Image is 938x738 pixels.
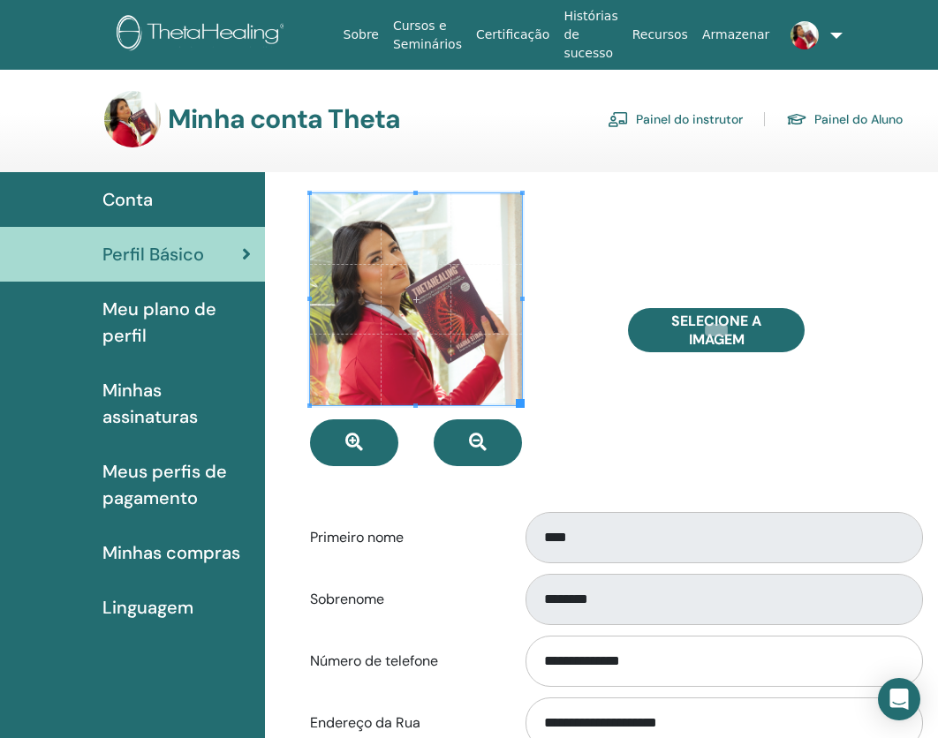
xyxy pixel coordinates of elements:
[102,539,240,566] span: Minhas compras
[102,377,251,430] span: Minhas assinaturas
[168,103,400,135] h3: Minha conta Theta
[786,105,903,133] a: Painel do Aluno
[102,186,153,213] span: Conta
[102,241,204,267] span: Perfil Básico
[117,15,291,55] img: logo.png
[878,678,920,720] div: Open Intercom Messenger
[297,583,509,616] label: Sobrenome
[608,111,629,127] img: chalkboard-teacher.svg
[650,312,783,349] span: Selecione a imagem
[337,19,386,51] a: Sobre
[104,91,161,147] img: default.jpg
[786,112,807,127] img: graduation-cap.svg
[297,644,509,678] label: Número de telefone
[102,296,251,349] span: Meu plano de perfil
[695,19,776,51] a: Armazenar
[102,458,251,511] span: Meus perfis de pagamento
[790,21,819,49] img: default.jpg
[297,521,509,554] label: Primeiro nome
[625,19,695,51] a: Recursos
[469,19,556,51] a: Certificação
[608,105,743,133] a: Painel do instrutor
[102,594,193,621] span: Linguagem
[705,324,728,336] input: Selecione a imagem
[386,10,469,61] a: Cursos e Seminários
